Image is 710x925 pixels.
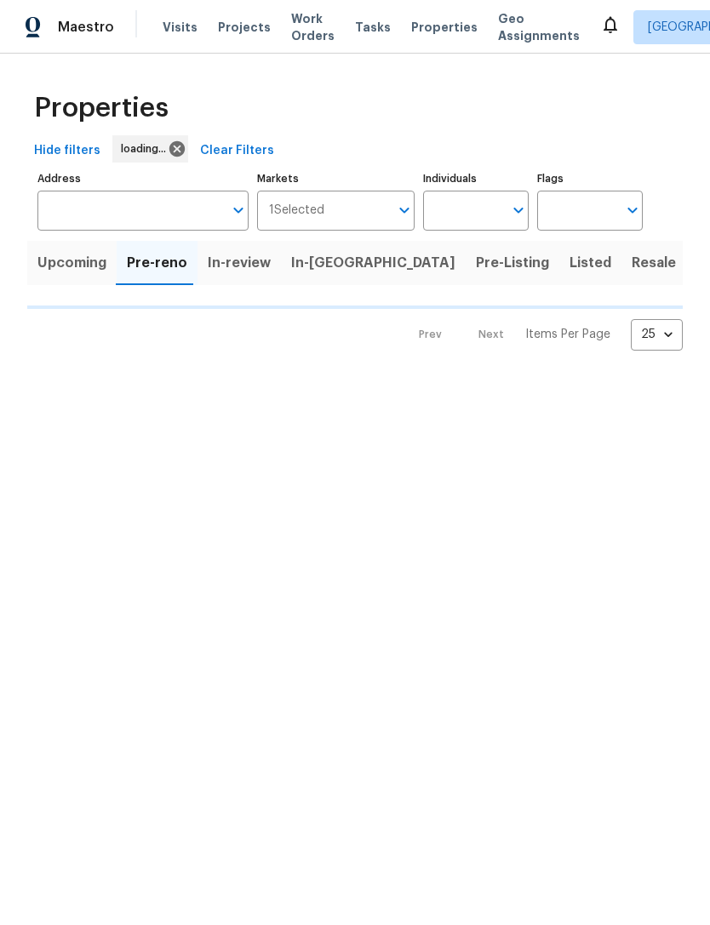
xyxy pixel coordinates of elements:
span: Listed [570,251,611,275]
button: Open [392,198,416,222]
span: Geo Assignments [498,10,580,44]
span: In-review [208,251,271,275]
p: Items Per Page [525,326,610,343]
span: Properties [34,100,169,117]
nav: Pagination Navigation [403,319,683,351]
div: loading... [112,135,188,163]
span: Upcoming [37,251,106,275]
button: Open [507,198,530,222]
button: Hide filters [27,135,107,167]
span: Resale [632,251,676,275]
button: Open [226,198,250,222]
button: Open [621,198,644,222]
span: Tasks [355,21,391,33]
label: Markets [257,174,415,184]
span: Pre-reno [127,251,187,275]
span: 1 Selected [269,203,324,218]
span: loading... [121,140,173,157]
span: Properties [411,19,478,36]
span: Clear Filters [200,140,274,162]
label: Flags [537,174,643,184]
label: Individuals [423,174,529,184]
span: Hide filters [34,140,100,162]
div: 25 [631,312,683,357]
span: Projects [218,19,271,36]
button: Clear Filters [193,135,281,167]
span: Work Orders [291,10,335,44]
span: In-[GEOGRAPHIC_DATA] [291,251,455,275]
span: Pre-Listing [476,251,549,275]
span: Visits [163,19,198,36]
label: Address [37,174,249,184]
span: Maestro [58,19,114,36]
